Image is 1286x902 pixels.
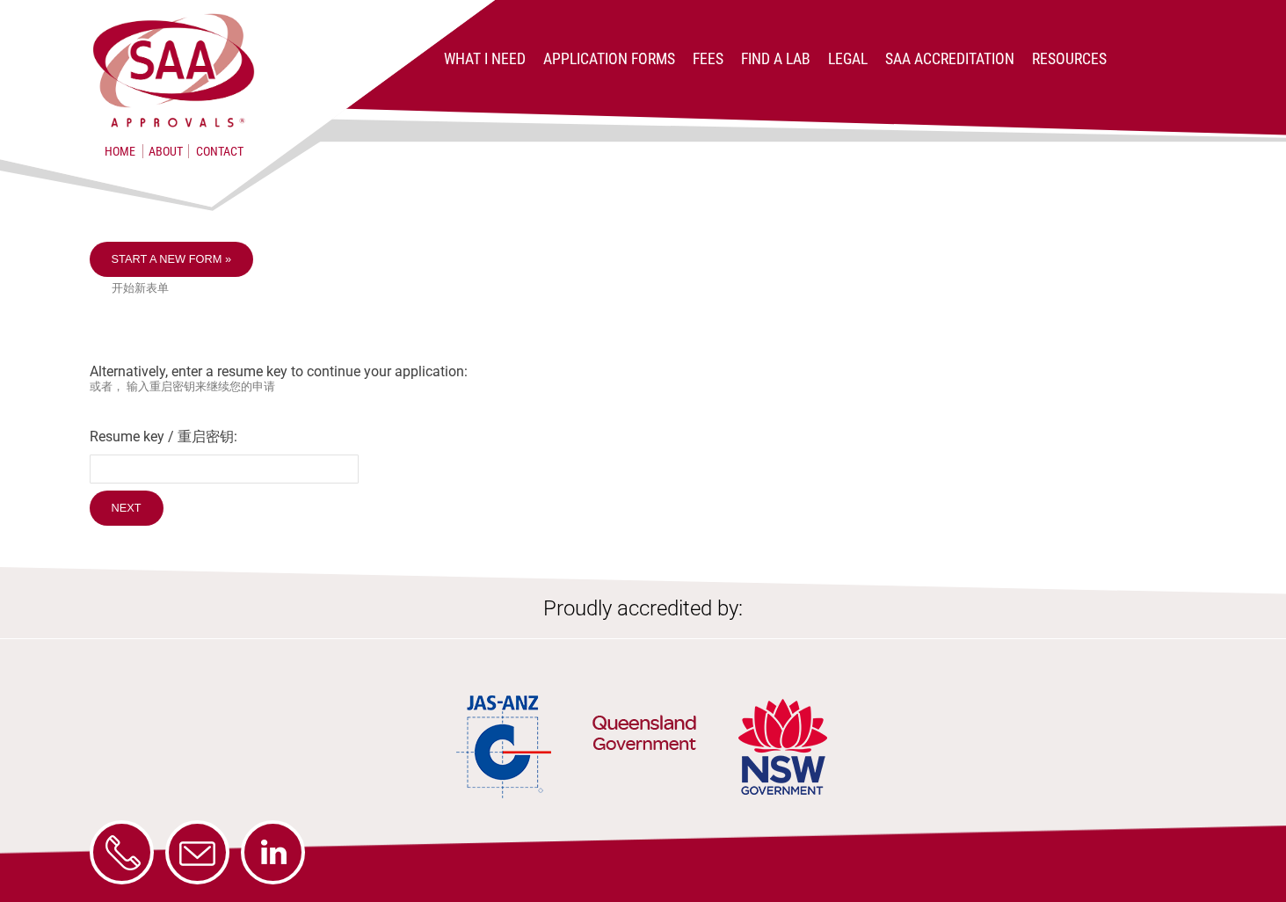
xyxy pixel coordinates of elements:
label: Resume key / 重启密钥: [90,428,1197,447]
a: SAA Accreditation [885,50,1014,68]
a: Contact [196,144,243,158]
a: Start a new form » [90,242,254,277]
img: JAS-ANZ [456,692,553,802]
img: QLD Government [592,670,697,802]
input: Next [90,491,163,526]
small: 开始新表单 [112,281,1197,296]
small: 或者， 输入重启密钥来继续您的申请 [90,380,1197,395]
a: Email [165,820,229,884]
a: Phone [90,820,154,884]
a: What I Need [444,50,526,68]
a: Application Forms [543,50,675,68]
a: Fees [693,50,723,68]
a: About [142,144,189,158]
a: Legal [828,50,868,68]
img: SAA Approvals [90,11,257,130]
img: NSW Government [736,692,830,802]
a: Resources [1032,50,1107,68]
a: LinkedIn - SAA Approvals [241,820,305,884]
a: Home [105,144,135,158]
div: Alternatively, enter a resume key to continue your application: [90,242,1197,530]
a: Find a lab [741,50,810,68]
